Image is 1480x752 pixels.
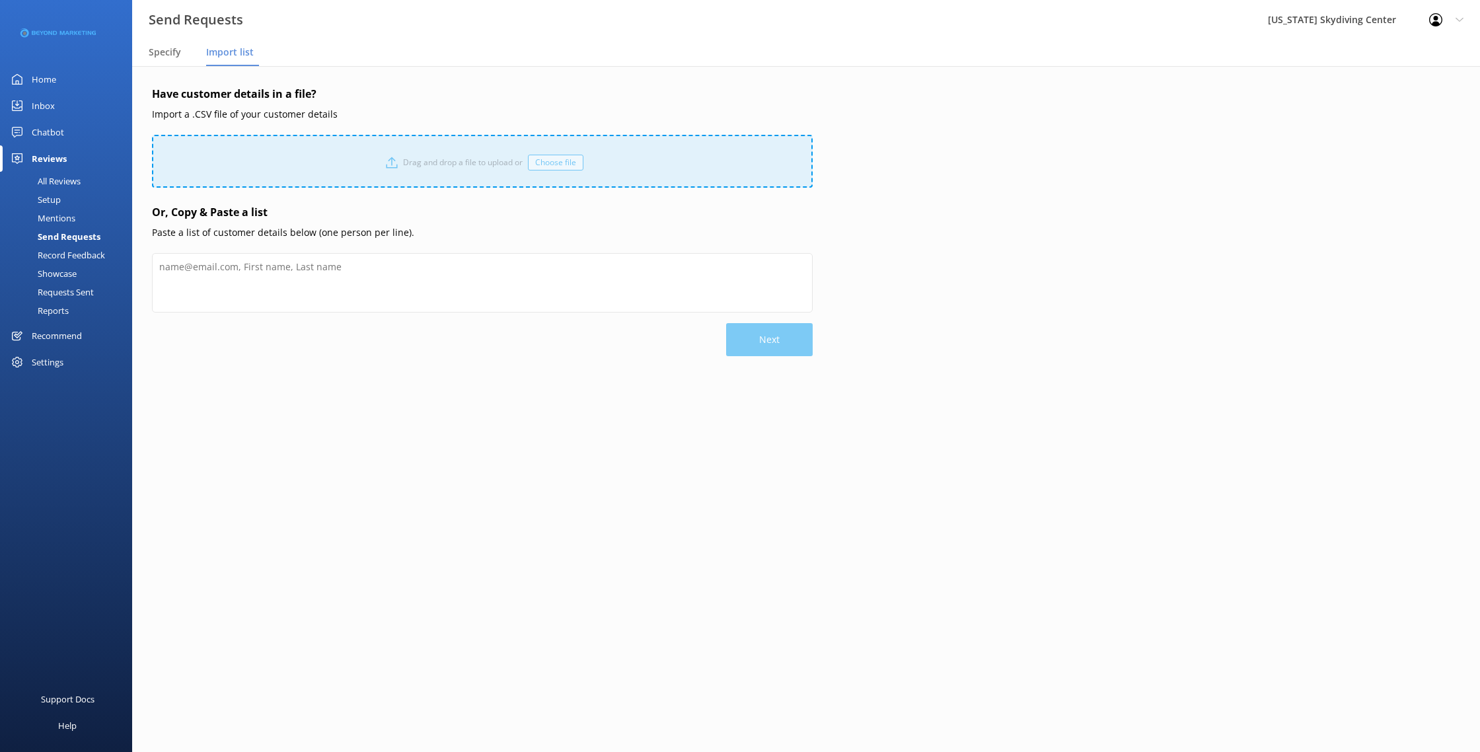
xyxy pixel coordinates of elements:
[8,227,132,246] a: Send Requests
[152,204,813,221] h4: Or, Copy & Paste a list
[206,46,254,59] span: Import list
[32,66,56,93] div: Home
[8,246,105,264] div: Record Feedback
[8,209,75,227] div: Mentions
[8,190,132,209] a: Setup
[20,22,96,44] img: 3-1676954853.png
[398,156,528,169] p: Drag and drop a file to upload or
[8,283,94,301] div: Requests Sent
[149,9,243,30] h3: Send Requests
[32,349,63,375] div: Settings
[32,145,67,172] div: Reviews
[8,246,132,264] a: Record Feedback
[8,227,100,246] div: Send Requests
[32,119,64,145] div: Chatbot
[152,225,813,240] p: Paste a list of customer details below (one person per line).
[8,172,132,190] a: All Reviews
[32,322,82,349] div: Recommend
[8,209,132,227] a: Mentions
[32,93,55,119] div: Inbox
[8,172,81,190] div: All Reviews
[8,190,61,209] div: Setup
[8,264,77,283] div: Showcase
[8,301,132,320] a: Reports
[8,283,132,301] a: Requests Sent
[41,686,94,712] div: Support Docs
[8,301,69,320] div: Reports
[8,264,132,283] a: Showcase
[152,107,813,122] p: Import a .CSV file of your customer details
[528,155,583,170] div: Choose file
[152,86,813,103] h4: Have customer details in a file?
[149,46,181,59] span: Specify
[58,712,77,739] div: Help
